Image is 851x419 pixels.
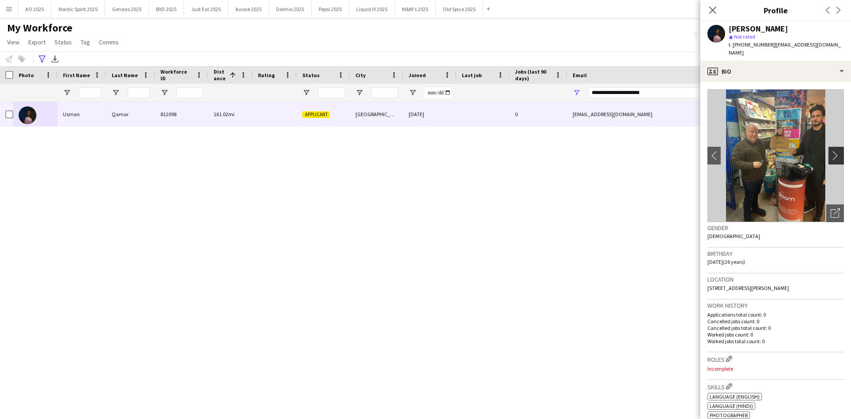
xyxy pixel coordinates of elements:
[409,72,426,78] span: Joined
[214,68,226,82] span: Distance
[318,87,345,98] input: Status Filter Input
[25,36,49,48] a: Export
[176,87,203,98] input: Workforce ID Filter Input
[4,36,23,48] a: View
[155,102,208,126] div: 812098
[302,111,330,118] span: Applicant
[707,302,844,309] h3: Work history
[462,72,482,78] span: Last job
[707,331,844,338] p: Worked jobs count: 0
[573,89,581,97] button: Open Filter Menu
[710,412,748,419] span: Photographer
[707,250,844,258] h3: Birthday
[184,0,228,18] button: Just Eat 2025
[63,72,90,78] span: First Name
[707,338,844,345] p: Worked jobs total count: 0
[18,0,51,18] button: AO 2025
[707,224,844,232] h3: Gender
[589,87,739,98] input: Email Filter Input
[51,36,75,48] a: Status
[436,0,483,18] button: Old Spice 2025
[826,204,844,222] div: Open photos pop-in
[707,311,844,318] p: Applications total count: 0
[573,72,587,78] span: Email
[128,87,150,98] input: Last Name Filter Input
[160,89,168,97] button: Open Filter Menu
[707,275,844,283] h3: Location
[729,41,841,56] span: | [EMAIL_ADDRESS][DOMAIN_NAME]
[707,365,844,372] p: Incomplete
[302,89,310,97] button: Open Filter Menu
[106,102,155,126] div: Qamar
[707,89,844,222] img: Crew avatar or photo
[729,41,775,48] span: t. [PHONE_NUMBER]
[707,258,745,265] span: [DATE] (26 years)
[7,38,20,46] span: View
[312,0,349,18] button: Pepsi 2025
[350,102,403,126] div: [GEOGRAPHIC_DATA]
[302,72,320,78] span: Status
[425,87,451,98] input: Joined Filter Input
[37,54,47,64] app-action-btn: Advanced filters
[160,68,192,82] span: Workforce ID
[707,325,844,331] p: Cancelled jobs total count: 0
[700,61,851,82] div: Bio
[55,38,72,46] span: Status
[63,89,71,97] button: Open Filter Menu
[355,72,366,78] span: City
[19,72,34,78] span: Photo
[112,72,138,78] span: Last Name
[77,36,94,48] a: Tag
[734,33,755,40] span: Not rated
[7,21,72,35] span: My Workforce
[515,68,551,82] span: Jobs (last 90 days)
[99,38,119,46] span: Comms
[403,102,457,126] div: [DATE]
[707,318,844,325] p: Cancelled jobs count: 0
[214,111,234,117] span: 161.02mi
[81,38,90,46] span: Tag
[729,25,788,33] div: [PERSON_NAME]
[710,393,760,400] span: Language (English)
[51,0,105,18] button: Nordic Spirit 2025
[355,89,363,97] button: Open Filter Menu
[707,233,760,239] span: [DEMOGRAPHIC_DATA]
[19,106,36,124] img: Usman Qamar
[710,403,753,409] span: Language (Hindi)
[58,102,106,126] div: Usman
[510,102,567,126] div: 0
[567,102,745,126] div: [EMAIL_ADDRESS][DOMAIN_NAME]
[707,285,789,291] span: [STREET_ADDRESS][PERSON_NAME]
[349,0,395,18] button: Liquid IV 2025
[228,0,269,18] button: Aussie 2025
[149,0,184,18] button: BYD 2025
[371,87,398,98] input: City Filter Input
[258,72,275,78] span: Rating
[395,0,436,18] button: M&M's 2025
[105,0,149,18] button: Genesis 2025
[112,89,120,97] button: Open Filter Menu
[707,382,844,391] h3: Skills
[79,87,101,98] input: First Name Filter Input
[707,354,844,364] h3: Roles
[28,38,46,46] span: Export
[700,4,851,16] h3: Profile
[95,36,122,48] a: Comms
[269,0,312,18] button: Dolmio 2025
[50,54,60,64] app-action-btn: Export XLSX
[409,89,417,97] button: Open Filter Menu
